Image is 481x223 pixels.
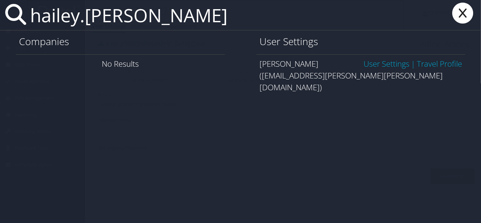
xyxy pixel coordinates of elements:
[259,70,462,93] div: ([EMAIL_ADDRESS][PERSON_NAME][PERSON_NAME][DOMAIN_NAME])
[259,58,318,69] span: [PERSON_NAME]
[259,35,462,48] h1: User Settings
[364,58,409,69] a: User Settings
[19,35,222,48] h1: Companies
[16,54,225,73] div: No Results
[409,58,417,69] span: |
[417,58,462,69] a: View OBT Profile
